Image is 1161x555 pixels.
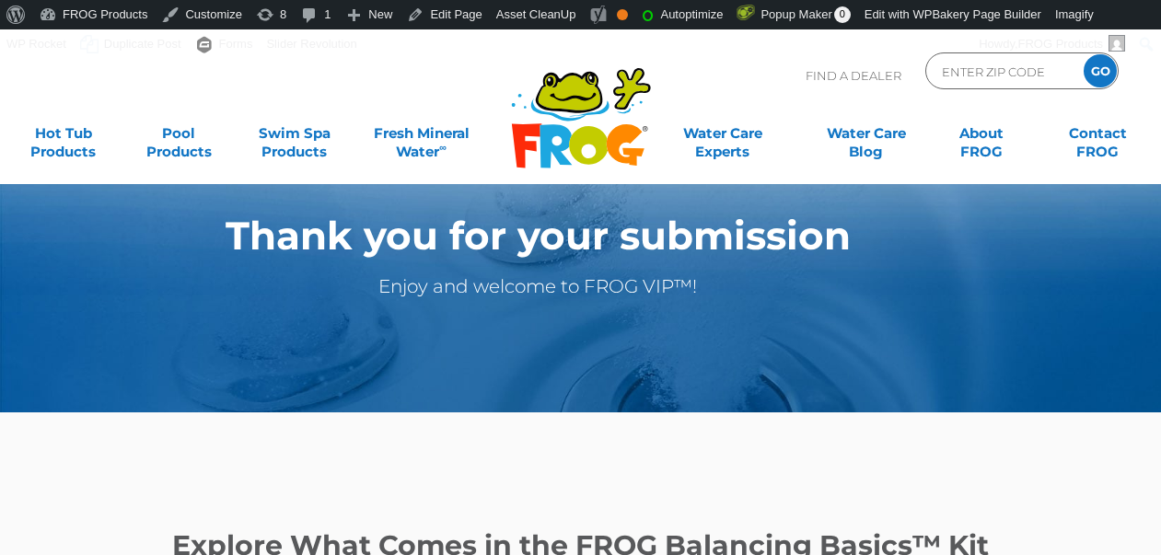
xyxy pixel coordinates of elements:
[834,6,851,23] span: 0
[1018,37,1103,51] span: FROG Products
[937,115,1027,152] a: AboutFROG
[821,115,911,152] a: Water CareBlog
[617,9,628,20] div: OK
[219,29,253,59] span: Forms
[806,52,901,98] p: Find A Dealer
[134,115,225,152] a: PoolProducts
[972,29,1132,59] a: Howdy,
[250,115,340,152] a: Swim SpaProducts
[1052,115,1143,152] a: ContactFROG
[439,141,447,154] sup: ∞
[1084,54,1117,87] input: GO
[649,115,795,152] a: Water CareExperts
[366,115,478,152] a: Fresh MineralWater∞
[104,29,181,59] span: Duplicate Post
[42,272,1034,301] p: Enjoy and welcome to FROG VIP™!
[266,37,356,51] span: Slider Revolution
[18,115,109,152] a: Hot TubProducts
[42,214,1034,258] h1: Thank you for your submission
[940,58,1064,85] input: Zip Code Form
